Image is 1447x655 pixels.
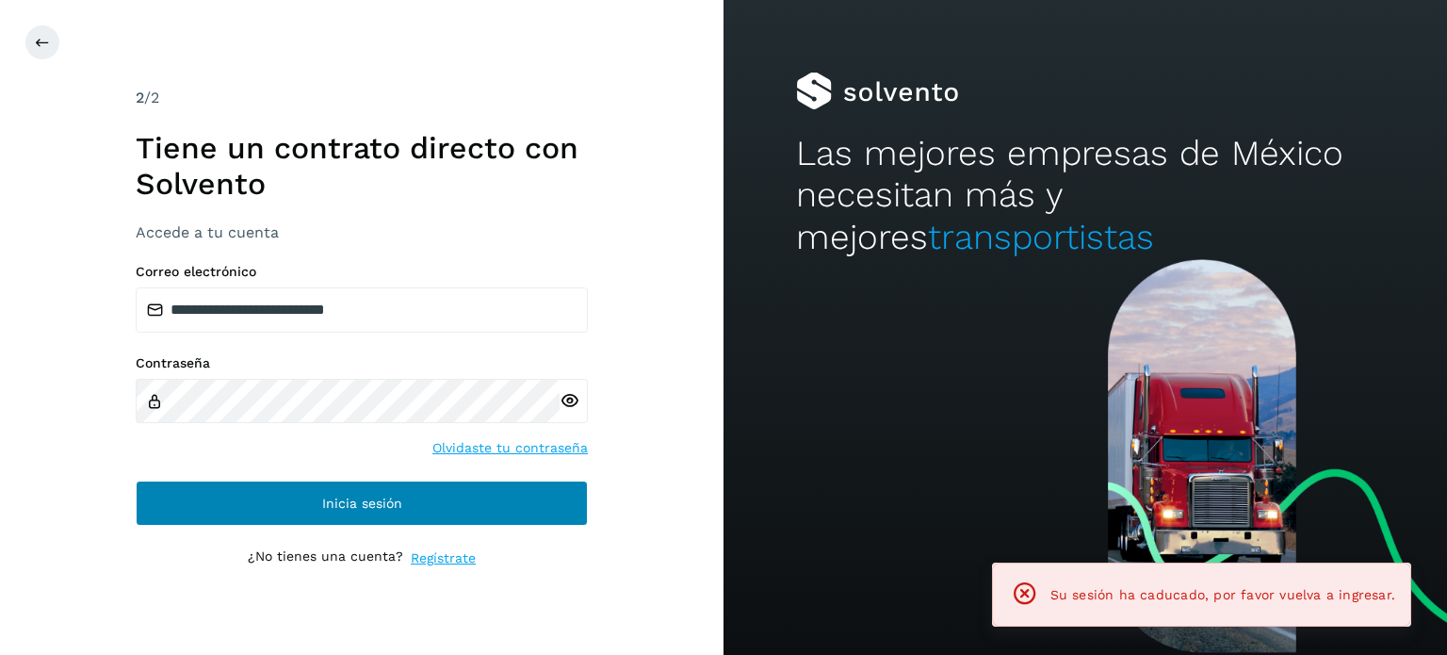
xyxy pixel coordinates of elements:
a: Olvidaste tu contraseña [432,438,588,458]
span: Inicia sesión [322,497,402,510]
span: 2 [136,89,144,106]
a: Regístrate [411,549,476,568]
div: /2 [136,87,588,109]
h3: Accede a tu cuenta [136,223,588,241]
button: Inicia sesión [136,481,588,526]
h2: Las mejores empresas de México necesitan más y mejores [796,133,1374,258]
h1: Tiene un contrato directo con Solvento [136,130,588,203]
label: Correo electrónico [136,264,588,280]
span: Su sesión ha caducado, por favor vuelva a ingresar. [1050,587,1395,602]
p: ¿No tienes una cuenta? [248,549,403,568]
label: Contraseña [136,355,588,371]
span: transportistas [928,217,1154,257]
